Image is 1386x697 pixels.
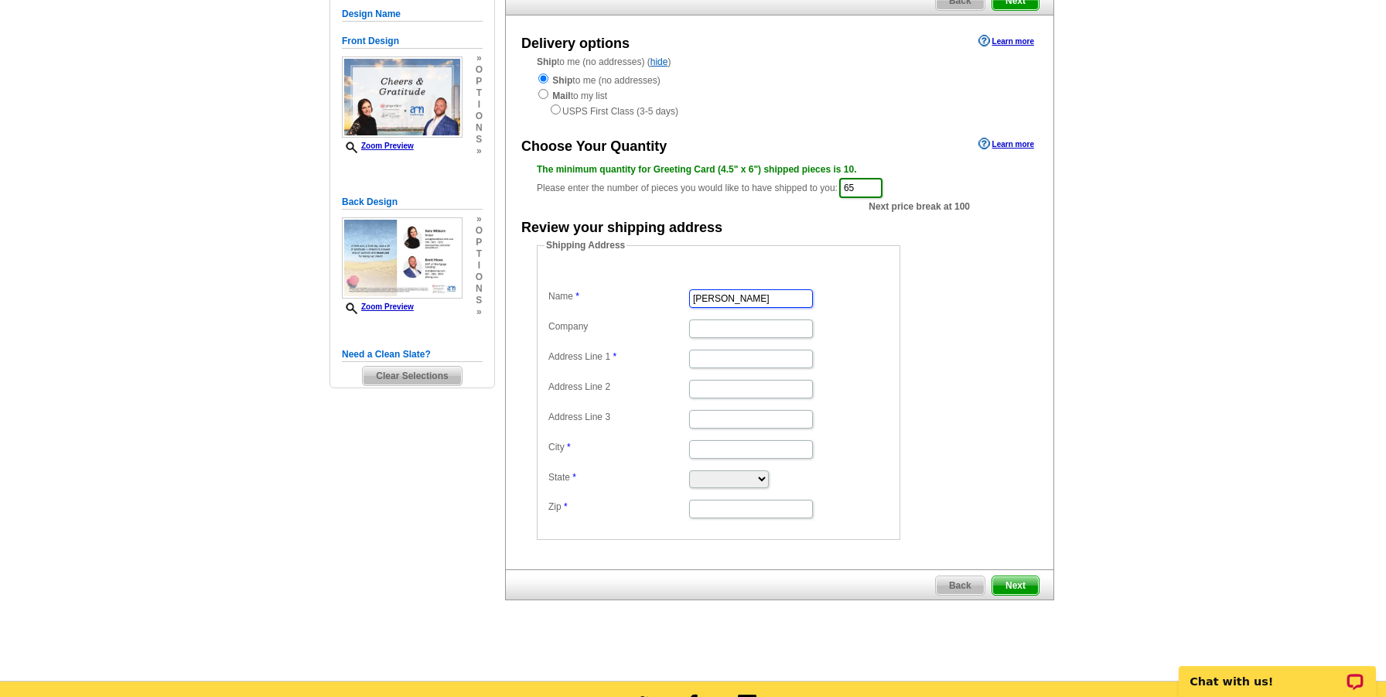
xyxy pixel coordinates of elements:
[476,64,483,76] span: o
[476,237,483,248] span: p
[476,306,483,318] span: »
[537,162,1022,176] div: The minimum quantity for Greeting Card (4.5" x 6") shipped pieces is 10.
[869,200,970,214] span: Next price break at 100
[548,380,688,394] label: Address Line 2
[548,440,688,454] label: City
[537,162,1022,200] div: Please enter the number of pieces you would like to have shipped to you:
[936,576,985,595] span: Back
[544,238,626,252] legend: Shipping Address
[342,34,483,49] h5: Front Design
[342,7,483,22] h5: Design Name
[978,138,1034,150] a: Learn more
[521,136,667,157] div: Choose Your Quantity
[548,350,688,364] label: Address Line 1
[476,272,483,283] span: o
[476,76,483,87] span: p
[476,111,483,122] span: o
[537,56,557,67] strong: Ship
[548,410,688,424] label: Address Line 3
[342,217,463,299] img: small-thumb.jpg
[506,55,1053,118] div: to me (no addresses) ( )
[548,319,688,333] label: Company
[552,75,572,86] strong: Ship
[548,500,688,514] label: Zip
[476,99,483,111] span: i
[548,289,688,303] label: Name
[476,53,483,64] span: »
[342,347,483,362] h5: Need a Clean Slate?
[476,214,483,225] span: »
[342,302,414,311] a: Zoom Preview
[342,195,483,210] h5: Back Design
[537,72,1022,118] div: to me (no addresses) to my list
[650,56,668,67] a: hide
[476,283,483,295] span: n
[342,56,463,138] img: small-thumb.jpg
[342,142,414,150] a: Zoom Preview
[476,260,483,272] span: i
[476,145,483,157] span: »
[521,217,722,238] div: Review your shipping address
[1169,648,1386,697] iframe: LiveChat chat widget
[476,295,483,306] span: s
[521,33,630,54] div: Delivery options
[476,248,483,260] span: t
[476,225,483,237] span: o
[935,576,985,596] a: Back
[548,470,688,484] label: State
[537,103,1022,118] div: USPS First Class (3-5 days)
[476,134,483,145] span: s
[992,576,1039,595] span: Next
[978,35,1034,47] a: Learn more
[476,122,483,134] span: n
[363,367,461,385] span: Clear Selections
[476,87,483,99] span: t
[552,91,570,101] strong: Mail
